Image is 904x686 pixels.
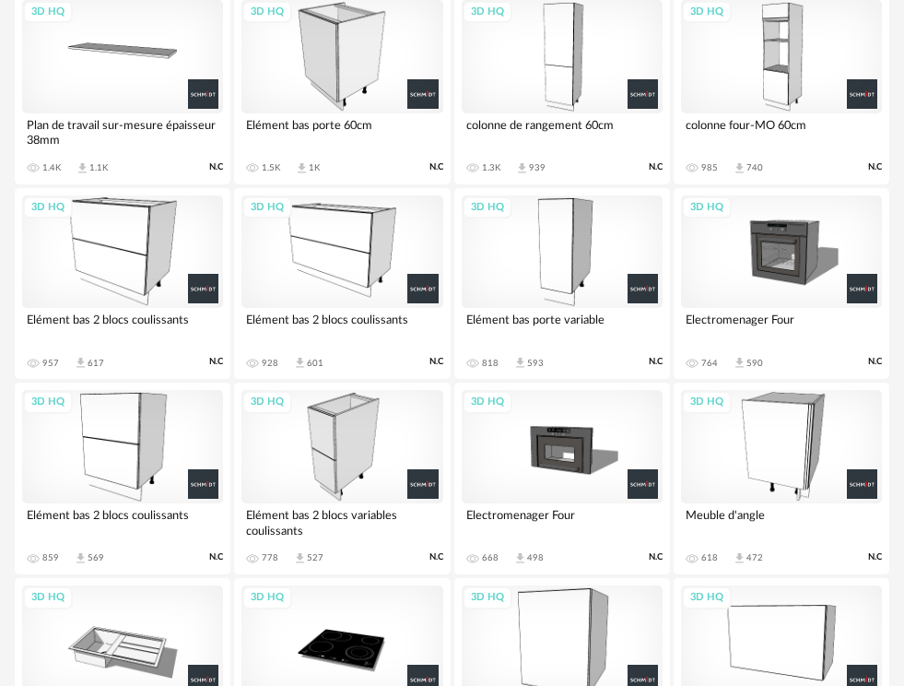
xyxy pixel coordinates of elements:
span: Download icon [733,161,746,175]
div: 3D HQ [23,586,73,609]
a: 3D HQ Elément bas 2 blocs coulissants 957 Download icon 617 N.C [15,188,230,380]
span: Download icon [513,356,527,370]
div: Plan de travail sur-mesure épaisseur 38mm [22,113,223,150]
div: 1.3K [482,162,500,173]
div: 928 [262,358,278,369]
div: 3D HQ [682,196,732,219]
div: Meuble d'angle [681,503,882,540]
div: 859 [42,552,59,563]
div: 3D HQ [242,586,292,609]
span: N.C [649,356,663,368]
span: Download icon [74,356,88,370]
div: 3D HQ [23,391,73,414]
div: Elément bas 2 blocs variables coulissants [241,503,442,540]
span: Download icon [76,161,89,175]
span: Download icon [733,356,746,370]
a: 3D HQ Elément bas 2 blocs coulissants 859 Download icon 569 N.C [15,383,230,574]
div: 3D HQ [463,391,512,414]
span: N.C [649,161,663,173]
div: 569 [88,552,104,563]
div: colonne de rangement 60cm [462,113,663,150]
div: 3D HQ [242,391,292,414]
span: Download icon [295,161,309,175]
div: Electromenager Four [681,308,882,345]
div: 590 [746,358,763,369]
a: 3D HQ Electromenager Four 764 Download icon 590 N.C [674,188,889,380]
div: 3D HQ [23,196,73,219]
div: 618 [701,552,718,563]
div: 3D HQ [463,586,512,609]
div: 1K [309,162,320,173]
span: Download icon [293,356,307,370]
span: N.C [209,551,223,563]
span: N.C [209,356,223,368]
a: 3D HQ Elément bas 2 blocs variables coulissants 778 Download icon 527 N.C [234,383,450,574]
div: Elément bas porte variable [462,308,663,345]
div: Elément bas 2 blocs coulissants [22,308,223,345]
div: 601 [307,358,323,369]
div: 1.1K [89,162,108,173]
div: Elément bas 2 blocs coulissants [22,503,223,540]
a: 3D HQ Elément bas porte variable 818 Download icon 593 N.C [454,188,670,380]
div: 939 [529,162,546,173]
div: 617 [88,358,104,369]
div: 3D HQ [682,1,732,24]
span: N.C [649,551,663,563]
div: 1.5K [262,162,280,173]
div: 957 [42,358,59,369]
div: 778 [262,552,278,563]
div: 527 [307,552,323,563]
div: Elément bas 2 blocs coulissants [241,308,442,345]
div: 818 [482,358,499,369]
span: N.C [868,161,882,173]
div: 985 [701,162,718,173]
div: 472 [746,552,763,563]
div: 3D HQ [463,196,512,219]
span: Download icon [515,161,529,175]
span: N.C [868,356,882,368]
div: 3D HQ [682,586,732,609]
span: N.C [868,551,882,563]
span: Download icon [74,551,88,565]
div: 593 [527,358,544,369]
div: 668 [482,552,499,563]
div: 3D HQ [242,196,292,219]
div: colonne four-MO 60cm [681,113,882,150]
a: 3D HQ Meuble d'angle 618 Download icon 472 N.C [674,383,889,574]
div: 3D HQ [463,1,512,24]
div: 1.4K [42,162,61,173]
a: 3D HQ Elément bas 2 blocs coulissants 928 Download icon 601 N.C [234,188,450,380]
a: 3D HQ Electromenager Four 668 Download icon 498 N.C [454,383,670,574]
span: N.C [429,161,443,173]
span: N.C [429,551,443,563]
span: Download icon [513,551,527,565]
div: 740 [746,162,763,173]
span: N.C [429,356,443,368]
span: Download icon [293,551,307,565]
div: 498 [527,552,544,563]
div: Elément bas porte 60cm [241,113,442,150]
span: N.C [209,161,223,173]
div: 764 [701,358,718,369]
div: Electromenager Four [462,503,663,540]
div: 3D HQ [23,1,73,24]
div: 3D HQ [682,391,732,414]
span: Download icon [733,551,746,565]
div: 3D HQ [242,1,292,24]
